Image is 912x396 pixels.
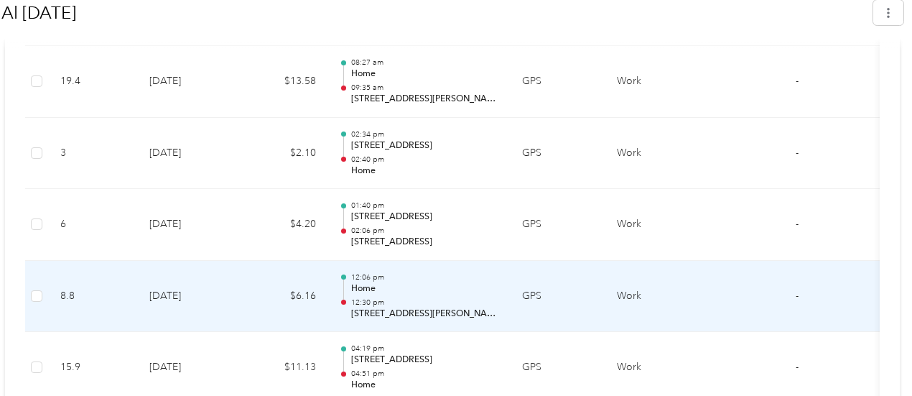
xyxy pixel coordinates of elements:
[138,46,241,118] td: [DATE]
[49,118,138,190] td: 3
[351,354,499,367] p: [STREET_ADDRESS]
[796,75,799,87] span: -
[351,57,499,68] p: 08:27 am
[796,361,799,373] span: -
[605,189,715,261] td: Work
[351,379,499,392] p: Home
[351,211,499,224] p: [STREET_ADDRESS]
[351,139,499,152] p: [STREET_ADDRESS]
[351,129,499,139] p: 02:34 pm
[511,189,605,261] td: GPS
[796,290,799,302] span: -
[240,261,327,333] td: $6.16
[351,236,499,249] p: [STREET_ADDRESS]
[240,118,327,190] td: $2.10
[351,83,499,93] p: 09:35 am
[351,344,499,354] p: 04:19 pm
[240,46,327,118] td: $13.58
[138,261,241,333] td: [DATE]
[511,118,605,190] td: GPS
[796,218,799,230] span: -
[49,46,138,118] td: 19.4
[138,189,241,261] td: [DATE]
[351,282,499,295] p: Home
[49,189,138,261] td: 6
[351,298,499,308] p: 12:30 pm
[605,118,715,190] td: Work
[796,147,799,159] span: -
[138,118,241,190] td: [DATE]
[605,261,715,333] td: Work
[511,261,605,333] td: GPS
[351,272,499,282] p: 12:06 pm
[351,226,499,236] p: 02:06 pm
[351,201,499,211] p: 01:40 pm
[351,68,499,80] p: Home
[351,308,499,321] p: [STREET_ADDRESS][PERSON_NAME]
[351,155,499,165] p: 02:40 pm
[351,369,499,379] p: 04:51 pm
[351,165,499,178] p: Home
[351,93,499,106] p: [STREET_ADDRESS][PERSON_NAME]
[240,189,327,261] td: $4.20
[605,46,715,118] td: Work
[49,261,138,333] td: 8.8
[511,46,605,118] td: GPS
